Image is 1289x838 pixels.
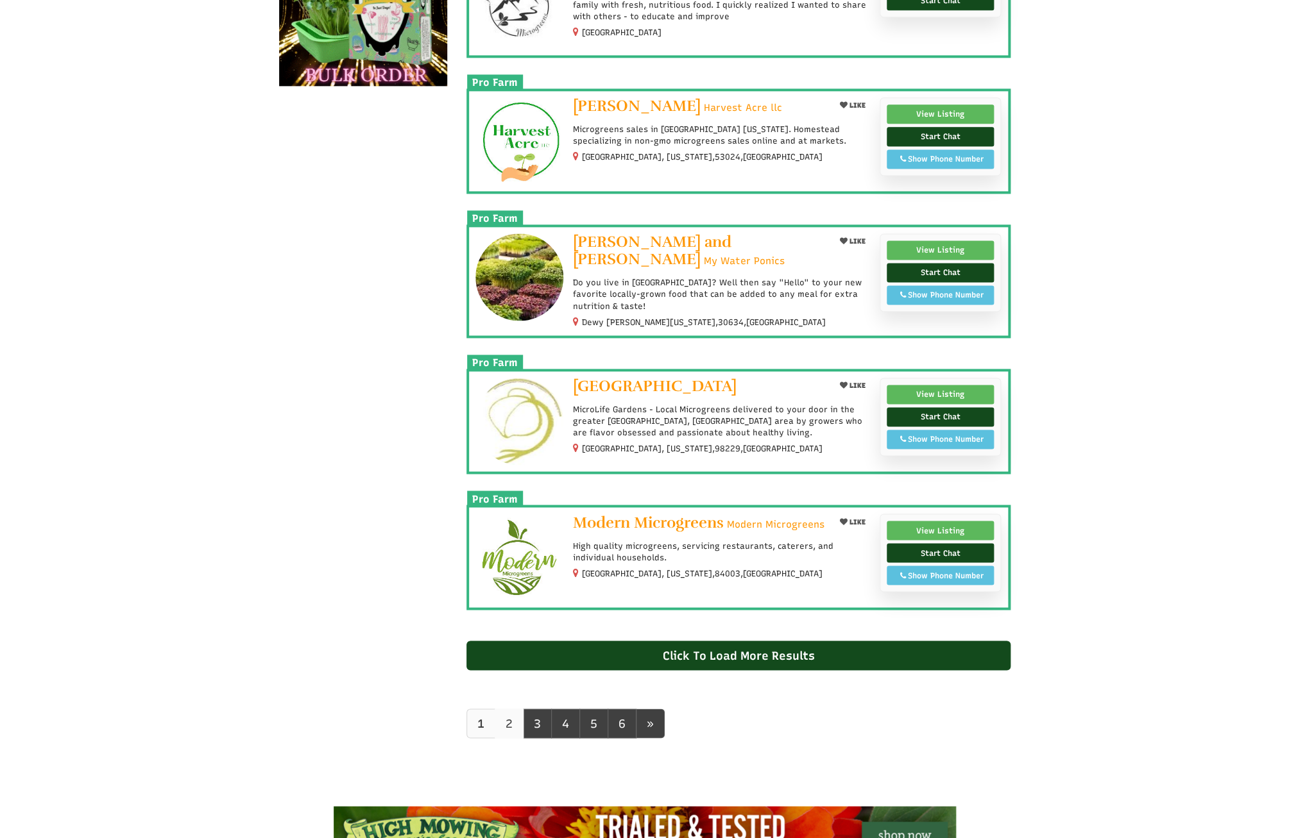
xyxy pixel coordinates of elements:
[475,378,563,465] img: MicroLife Gardens
[551,708,580,738] a: 4
[573,233,825,271] a: [PERSON_NAME] and [PERSON_NAME] My Water Ponics
[715,151,740,163] span: 53024
[573,512,724,532] span: Modern Microgreens
[466,708,495,738] a: 1
[475,514,563,601] img: Modern Microgreens
[466,641,1011,670] div: Click To Load More Results
[495,708,524,738] a: 2
[887,521,994,540] a: View Listing
[887,240,994,260] a: View Listing
[894,153,987,165] div: Show Phone Number
[887,263,994,282] a: Start Chat
[727,517,824,531] span: Modern Microgreens
[582,568,823,578] small: [GEOGRAPHIC_DATA], [US_STATE], ,
[475,233,563,321] img: Melissa and Mark Barton
[636,708,665,738] a: next
[743,567,823,579] span: [GEOGRAPHIC_DATA]
[887,407,994,426] a: Start Chat
[835,233,870,249] button: LIKE
[582,317,826,327] small: Dewy [PERSON_NAME][US_STATE], ,
[718,317,744,328] span: 30634
[848,381,866,390] span: LIKE
[573,378,825,398] a: [GEOGRAPHIC_DATA]
[894,433,987,445] div: Show Phone Number
[704,101,782,115] span: Harvest Acre llc
[573,540,870,563] p: High quality microgreens, servicing restaurants, caterers, and individual households.
[523,708,552,738] a: 3
[582,152,823,162] small: [GEOGRAPHIC_DATA], [US_STATE], ,
[573,232,731,269] span: [PERSON_NAME] and [PERSON_NAME]
[887,385,994,404] a: View Listing
[582,27,662,38] span: [GEOGRAPHIC_DATA]
[743,443,823,455] span: [GEOGRAPHIC_DATA]
[894,289,987,301] div: Show Phone Number
[573,404,870,439] p: MicroLife Gardens - Local Microgreens delivered to your door in the greater [GEOGRAPHIC_DATA], [G...
[887,105,994,124] a: View Listing
[647,716,654,730] span: »
[715,443,740,455] span: 98229
[579,708,608,738] a: 5
[573,97,825,117] a: [PERSON_NAME] Harvest Acre llc
[573,124,870,147] p: Microgreens sales in [GEOGRAPHIC_DATA] [US_STATE]. Homestead specializing in non-gmo microgreens ...
[582,444,823,453] small: [GEOGRAPHIC_DATA], [US_STATE], ,
[573,514,825,533] a: Modern Microgreens Modern Microgreens
[835,514,870,530] button: LIKE
[608,708,636,738] a: 6
[715,567,740,579] span: 84003
[573,277,870,312] p: Do you live in [GEOGRAPHIC_DATA]? Well then say "Hello" to your new favorite locally-grown food t...
[887,543,994,562] a: Start Chat
[894,569,987,581] div: Show Phone Number
[848,237,866,246] span: LIKE
[573,96,701,115] span: [PERSON_NAME]
[848,517,866,526] span: LIKE
[573,376,737,396] span: [GEOGRAPHIC_DATA]
[848,101,866,110] span: LIKE
[477,716,484,730] b: 1
[743,151,823,163] span: [GEOGRAPHIC_DATA]
[475,97,563,185] img: Julie Luettgen
[746,317,826,328] span: [GEOGRAPHIC_DATA]
[704,255,785,268] span: My Water Ponics
[835,97,870,113] button: LIKE
[887,127,994,146] a: Start Chat
[835,378,870,394] button: LIKE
